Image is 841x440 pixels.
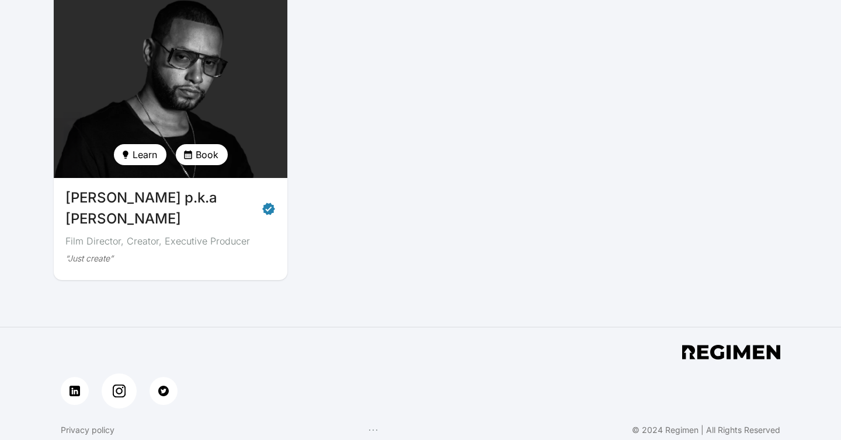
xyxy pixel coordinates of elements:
button: Learn [114,144,166,165]
span: Learn [133,148,157,162]
div: “Just create” [65,253,276,264]
button: Book [176,144,228,165]
img: instagram button [113,385,126,398]
img: app footer logo [682,345,780,359]
img: linkedin button [69,386,80,396]
a: linkedin [61,377,89,405]
a: twitter [150,377,178,405]
div: © 2024 Regimen | All Rights Reserved [632,424,780,436]
a: Privacy policy [61,424,114,436]
a: instagram [102,373,137,408]
span: Book [196,148,218,162]
span: Verified partner - Julien Christian Lutz p.k.a Director X [262,198,276,219]
div: Film Director, Creator, Executive Producer [65,234,276,249]
img: twitter button [158,386,169,396]
span: [PERSON_NAME] p.k.a [PERSON_NAME] [65,187,257,229]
